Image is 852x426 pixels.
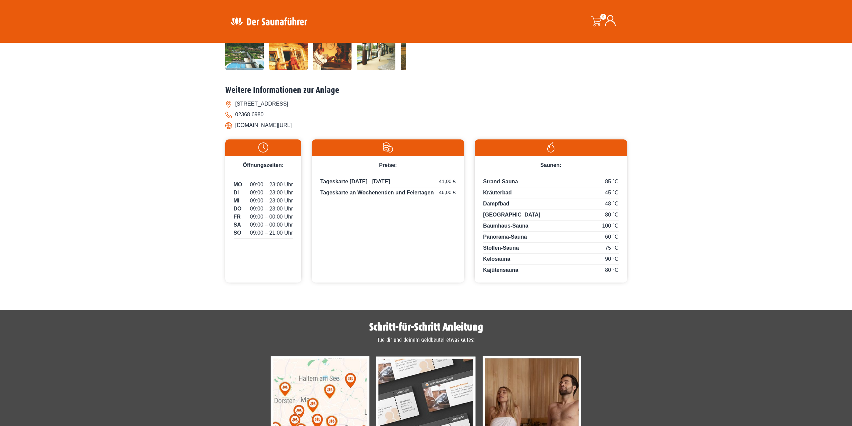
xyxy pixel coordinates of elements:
[315,142,461,153] img: Preise-weiss.svg
[225,120,627,131] li: [DOMAIN_NAME][URL]
[225,85,627,96] h2: Weitere Informationen zur Anlage
[602,222,618,230] span: 100 °C
[234,221,241,229] span: SA
[234,197,240,205] span: MI
[483,190,512,195] span: Kräuterbad
[234,205,242,213] span: DO
[229,322,624,332] h1: Schritt-für-Schritt Anleitung
[229,336,624,345] p: Tue dir und deinem Geldbeutel etwas Gutes!
[483,267,518,273] span: Kajütensauna
[540,162,561,168] span: Saunen:
[250,229,293,237] span: 09:00 – 21:00 Uhr
[600,14,606,20] span: 0
[605,266,618,274] span: 80 °C
[379,162,397,168] span: Preise:
[250,221,293,229] span: 09:00 – 00:00 Uhr
[234,181,242,189] span: MO
[250,189,293,197] span: 09:00 – 23:00 Uhr
[483,223,528,229] span: Baumhaus-Sauna
[439,189,456,196] span: 46,00 €
[250,181,293,189] span: 09:00 – 23:00 Uhr
[243,162,284,168] span: Öffnungszeiten:
[605,233,618,241] span: 60 °C
[234,189,239,197] span: DI
[439,178,456,185] span: 41,00 €
[483,234,527,240] span: Panorama-Sauna
[605,255,618,263] span: 90 °C
[234,229,241,237] span: SO
[483,179,518,184] span: Strand-Sauna
[320,189,456,197] p: Tageskarte an Wochenenden und Feiertagen
[605,244,618,252] span: 75 °C
[605,189,618,197] span: 45 °C
[320,178,456,187] p: Tageskarte [DATE] - [DATE]
[229,142,298,153] img: Uhr-weiss.svg
[250,213,293,221] span: 09:00 – 00:00 Uhr
[234,213,241,221] span: FR
[250,205,293,213] span: 09:00 – 23:00 Uhr
[250,197,293,205] span: 09:00 – 23:00 Uhr
[478,142,623,153] img: Flamme-weiss.svg
[483,256,510,262] span: Kelosauna
[225,99,627,109] li: [STREET_ADDRESS]
[483,245,519,251] span: Stollen-Sauna
[605,200,618,208] span: 48 °C
[225,109,627,120] li: 02368 6980
[605,211,618,219] span: 80 °C
[483,212,540,218] span: [GEOGRAPHIC_DATA]
[483,201,509,206] span: Dampfbad
[605,178,618,186] span: 85 °C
